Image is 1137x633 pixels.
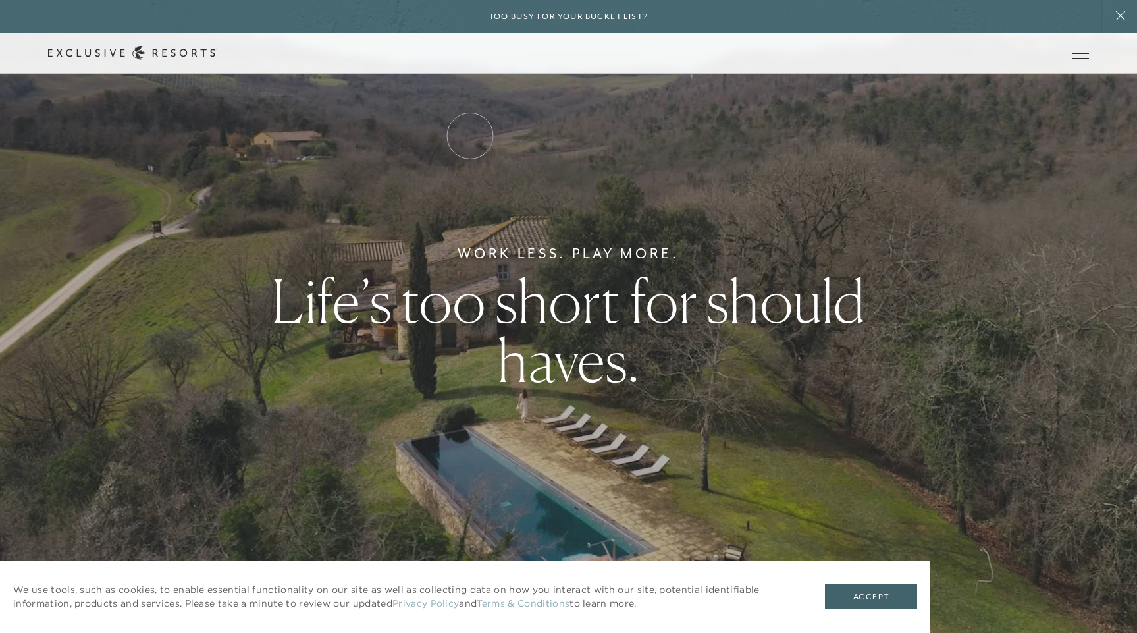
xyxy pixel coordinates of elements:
button: Open navigation [1072,49,1089,58]
a: Privacy Policy [392,597,459,611]
h1: Life’s too short for should haves. [199,271,938,390]
button: Accept [825,584,917,609]
a: Terms & Conditions [477,597,569,611]
h6: Too busy for your bucket list? [489,11,648,23]
h6: Work Less. Play More. [458,243,679,264]
p: We use tools, such as cookies, to enable essential functionality on our site as well as collectin... [13,583,799,611]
